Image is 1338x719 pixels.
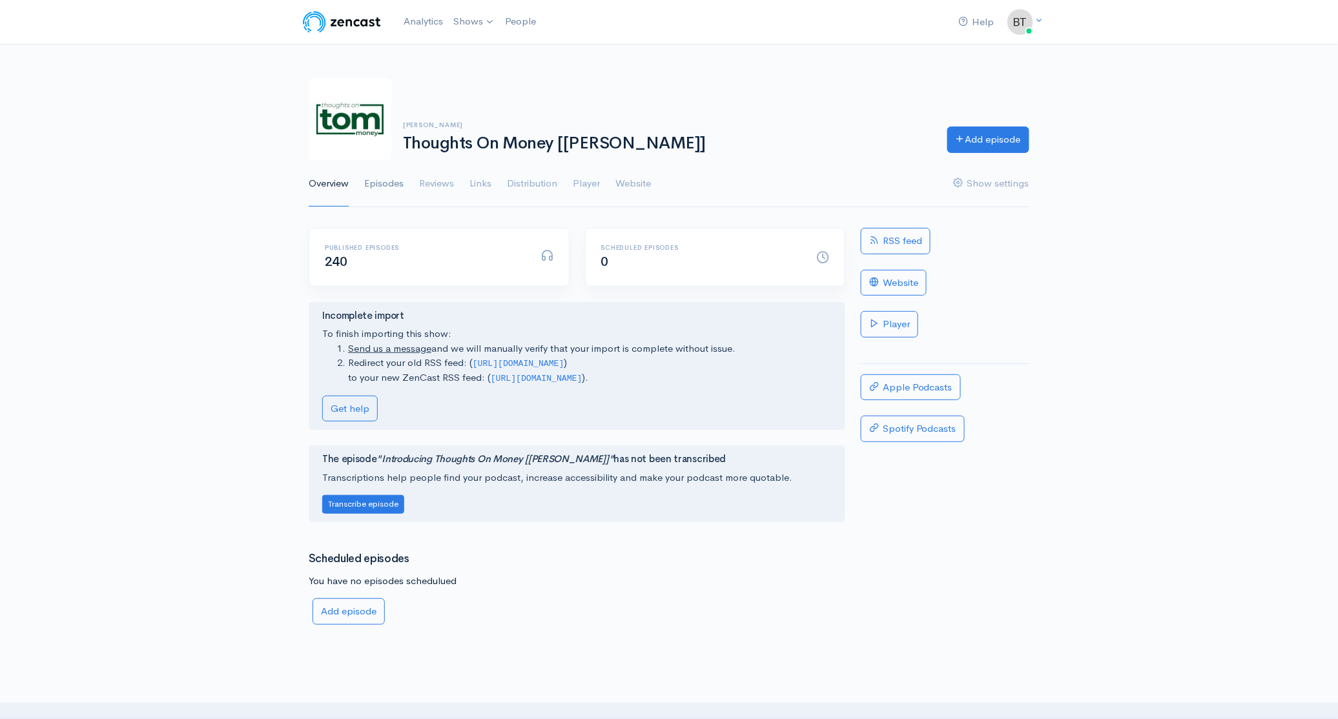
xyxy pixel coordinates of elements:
[403,134,932,153] h1: Thoughts On Money [[PERSON_NAME]]
[322,497,404,509] a: Transcribe episode
[500,8,541,35] a: People
[861,374,961,401] a: Apple Podcasts
[419,161,454,207] a: Reviews
[322,471,832,485] p: Transcriptions help people find your podcast, increase accessibility and make your podcast more q...
[507,161,557,207] a: Distribution
[954,161,1029,207] a: Show settings
[348,342,431,354] a: Send us a message
[309,553,845,565] h3: Scheduled episodes
[615,161,651,207] a: Website
[364,161,404,207] a: Episodes
[469,161,491,207] a: Links
[325,244,525,251] h6: Published episodes
[954,8,1000,36] a: Help
[398,8,448,35] a: Analytics
[322,396,378,422] a: Get help
[861,311,918,338] a: Player
[861,270,927,296] a: Website
[1007,9,1033,35] img: ...
[348,341,832,356] li: and we will manually verify that your import is complete without issue.
[309,574,845,589] p: You have no episodes schedulued
[325,254,347,270] span: 240
[322,310,832,421] div: To finish importing this show:
[322,310,832,321] h4: Incomplete import
[947,127,1029,153] a: Add episode
[313,598,385,625] a: Add episode
[491,374,582,383] code: [URL][DOMAIN_NAME]
[377,452,614,465] i: "Introducing Thoughts On Money [[PERSON_NAME]]"
[309,161,349,207] a: Overview
[601,254,609,270] span: 0
[473,359,564,369] code: [URL][DOMAIN_NAME]
[322,495,404,514] button: Transcribe episode
[448,8,500,36] a: Shows
[403,121,932,128] h6: [PERSON_NAME]
[301,9,383,35] img: ZenCast Logo
[348,356,832,385] li: Redirect your old RSS feed: ( ) to your new ZenCast RSS feed: ( ).
[861,228,931,254] a: RSS feed
[601,244,801,251] h6: Scheduled episodes
[573,161,600,207] a: Player
[322,454,832,465] h4: The episode has not been transcribed
[861,416,965,442] a: Spotify Podcasts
